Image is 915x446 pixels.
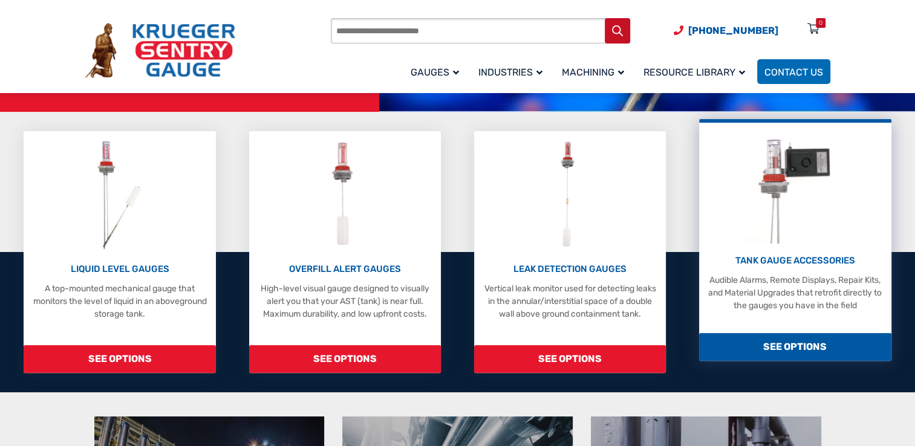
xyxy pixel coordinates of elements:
img: Tank Gauge Accessories [746,129,844,244]
span: Machining [562,66,624,78]
p: A top-mounted mechanical gauge that monitors the level of liquid in an aboveground storage tank. [30,282,210,320]
a: Machining [555,57,636,86]
a: Gauges [403,57,471,86]
span: SEE OPTIONS [249,345,441,373]
img: Leak Detection Gauges [546,137,594,252]
a: Leak Detection Gauges LEAK DETECTION GAUGES Vertical leak monitor used for detecting leaks in the... [474,131,666,373]
a: Liquid Level Gauges LIQUID LEVEL GAUGES A top-mounted mechanical gauge that monitors the level of... [24,131,216,373]
span: SEE OPTIONS [699,333,891,361]
span: Contact Us [764,66,823,78]
img: Liquid Level Gauges [88,137,152,252]
span: Industries [478,66,542,78]
img: Overfill Alert Gauges [318,137,372,252]
span: SEE OPTIONS [24,345,216,373]
p: TANK GAUGE ACCESSORIES [705,254,885,268]
a: Contact Us [757,59,830,84]
a: Phone Number (920) 434-8860 [674,23,778,38]
span: Gauges [411,66,459,78]
span: SEE OPTIONS [474,345,666,373]
p: LIQUID LEVEL GAUGES [30,262,210,276]
a: Industries [471,57,555,86]
a: Resource Library [636,57,757,86]
p: LEAK DETECTION GAUGES [480,262,660,276]
div: 0 [819,18,822,28]
p: Vertical leak monitor used for detecting leaks in the annular/interstitial space of a double wall... [480,282,660,320]
span: Resource Library [643,66,745,78]
img: Krueger Sentry Gauge [85,23,235,79]
a: Tank Gauge Accessories TANK GAUGE ACCESSORIES Audible Alarms, Remote Displays, Repair Kits, and M... [699,119,891,361]
p: Audible Alarms, Remote Displays, Repair Kits, and Material Upgrades that retrofit directly to the... [705,274,885,312]
p: OVERFILL ALERT GAUGES [255,262,435,276]
span: [PHONE_NUMBER] [688,25,778,36]
p: High-level visual gauge designed to visually alert you that your AST (tank) is near full. Maximum... [255,282,435,320]
a: Overfill Alert Gauges OVERFILL ALERT GAUGES High-level visual gauge designed to visually alert yo... [249,131,441,373]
